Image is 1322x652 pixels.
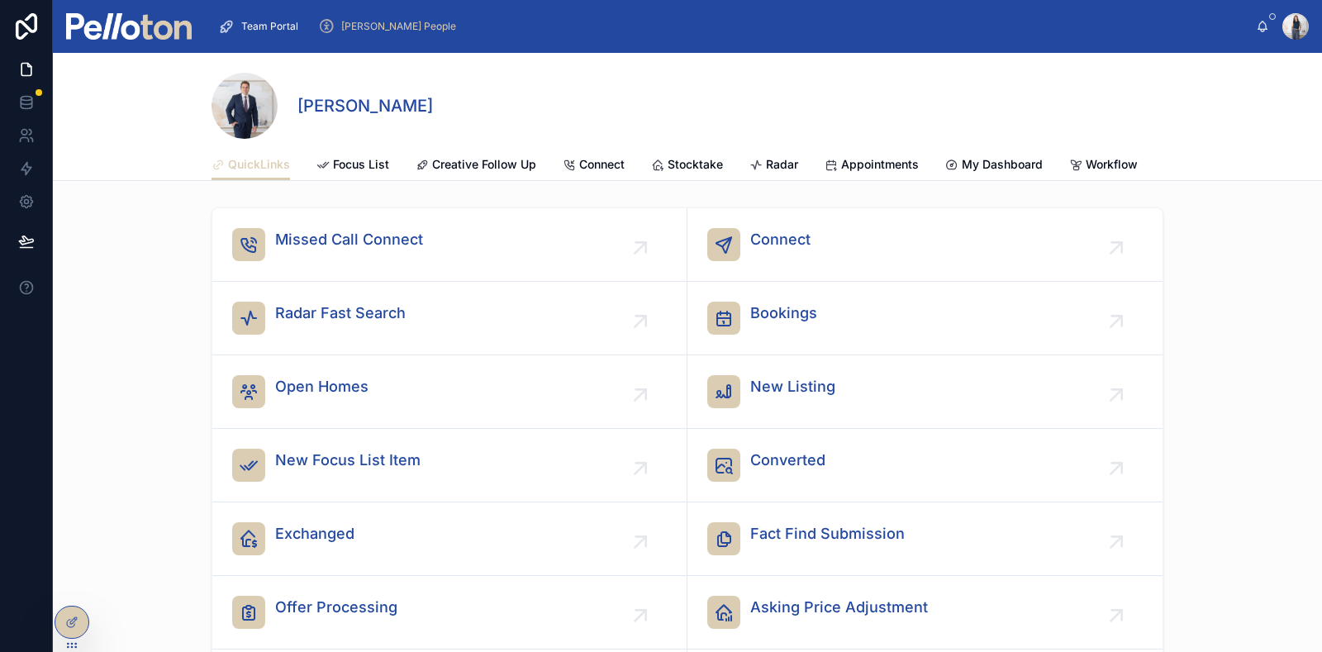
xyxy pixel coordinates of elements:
[212,576,687,650] a: Offer Processing
[297,94,433,117] h1: [PERSON_NAME]
[416,150,536,183] a: Creative Follow Up
[316,150,389,183] a: Focus List
[241,20,298,33] span: Team Portal
[66,13,192,40] img: App logo
[750,596,928,619] span: Asking Price Adjustment
[432,156,536,173] span: Creative Follow Up
[750,449,825,472] span: Converted
[687,502,1163,576] a: Fact Find Submission
[275,375,369,398] span: Open Homes
[341,20,456,33] span: [PERSON_NAME] People
[275,302,406,325] span: Radar Fast Search
[841,156,919,173] span: Appointments
[1086,156,1138,173] span: Workflow
[962,156,1043,173] span: My Dashboard
[275,522,354,545] span: Exchanged
[333,156,389,173] span: Focus List
[563,150,625,183] a: Connect
[228,156,290,173] span: QuickLinks
[212,282,687,355] a: Radar Fast Search
[945,150,1043,183] a: My Dashboard
[275,228,423,251] span: Missed Call Connect
[687,208,1163,282] a: Connect
[750,228,811,251] span: Connect
[766,156,798,173] span: Radar
[212,208,687,282] a: Missed Call Connect
[687,429,1163,502] a: Converted
[750,375,835,398] span: New Listing
[750,522,905,545] span: Fact Find Submission
[750,302,817,325] span: Bookings
[212,150,290,181] a: QuickLinks
[212,429,687,502] a: New Focus List Item
[212,502,687,576] a: Exchanged
[687,576,1163,650] a: Asking Price Adjustment
[687,282,1163,355] a: Bookings
[205,8,1256,45] div: scrollable content
[825,150,919,183] a: Appointments
[651,150,723,183] a: Stocktake
[313,12,468,41] a: [PERSON_NAME] People
[1069,150,1138,183] a: Workflow
[275,449,421,472] span: New Focus List Item
[687,355,1163,429] a: New Listing
[275,596,397,619] span: Offer Processing
[668,156,723,173] span: Stocktake
[579,156,625,173] span: Connect
[212,355,687,429] a: Open Homes
[213,12,310,41] a: Team Portal
[749,150,798,183] a: Radar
